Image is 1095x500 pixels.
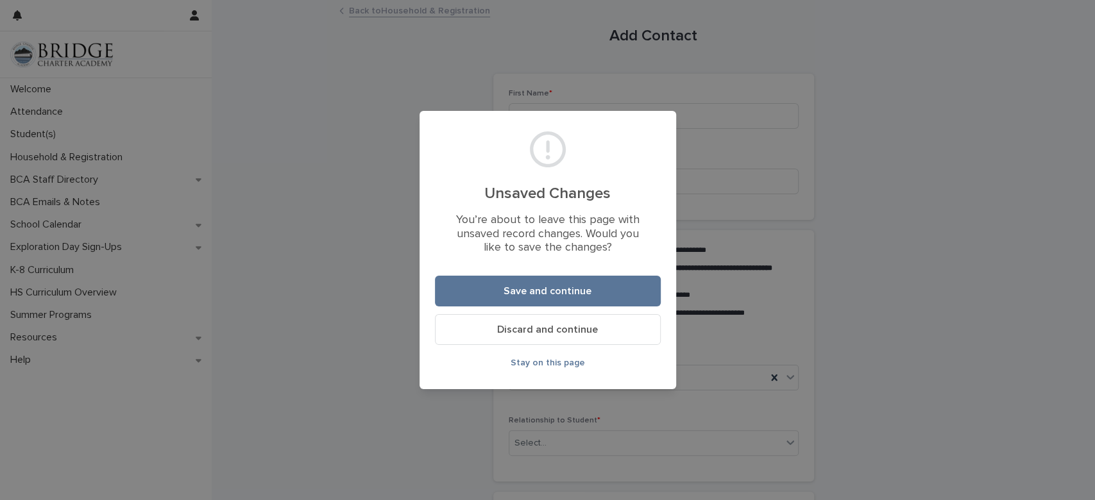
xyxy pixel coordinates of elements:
p: You’re about to leave this page with unsaved record changes. Would you like to save the changes? [450,213,645,255]
span: Stay on this page [511,358,585,367]
button: Save and continue [435,276,661,306]
button: Discard and continue [435,314,661,345]
h2: Unsaved Changes [450,185,645,203]
button: Stay on this page [435,353,661,373]
span: Discard and continue [497,324,598,335]
span: Save and continue [504,286,591,296]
